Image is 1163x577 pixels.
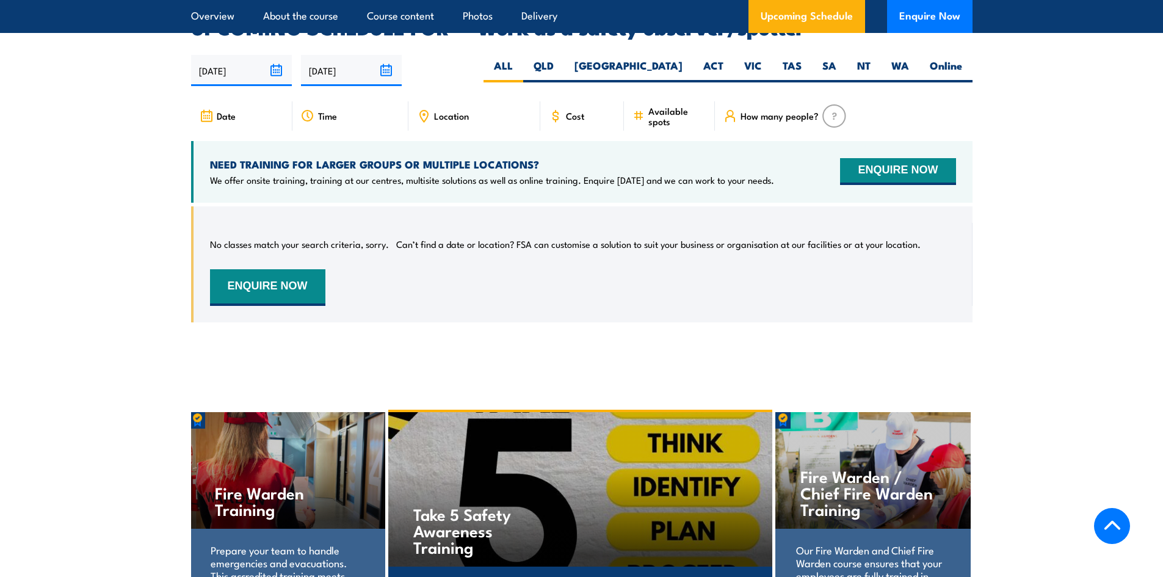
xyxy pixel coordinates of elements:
[217,111,236,121] span: Date
[191,18,973,35] h2: UPCOMING SCHEDULE FOR - "Work as a safety observer/spotter"
[434,111,469,121] span: Location
[693,59,734,82] label: ACT
[772,59,812,82] label: TAS
[484,59,523,82] label: ALL
[800,468,945,517] h4: Fire Warden / Chief Fire Warden Training
[210,158,774,171] h4: NEED TRAINING FOR LARGER GROUPS OR MULTIPLE LOCATIONS?
[564,59,693,82] label: [GEOGRAPHIC_DATA]
[210,269,325,306] button: ENQUIRE NOW
[881,59,919,82] label: WA
[210,174,774,186] p: We offer onsite training, training at our centres, multisite solutions as well as online training...
[523,59,564,82] label: QLD
[840,158,955,185] button: ENQUIRE NOW
[318,111,337,121] span: Time
[919,59,973,82] label: Online
[413,506,557,555] h4: Take 5 Safety Awareness Training
[741,111,819,121] span: How many people?
[566,111,584,121] span: Cost
[648,106,706,126] span: Available spots
[734,59,772,82] label: VIC
[301,55,402,86] input: To date
[847,59,881,82] label: NT
[396,238,921,250] p: Can’t find a date or location? FSA can customise a solution to suit your business or organisation...
[210,238,389,250] p: No classes match your search criteria, sorry.
[812,59,847,82] label: SA
[191,55,292,86] input: From date
[215,484,360,517] h4: Fire Warden Training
